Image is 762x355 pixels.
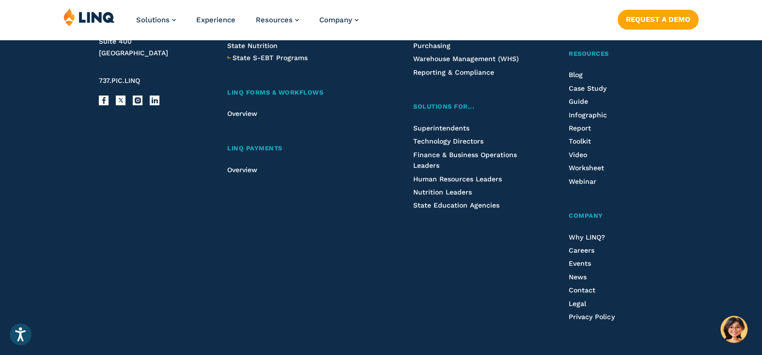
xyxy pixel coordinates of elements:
span: Solutions [136,16,170,24]
a: Request a Demo [618,10,699,29]
a: Infographic [569,111,607,119]
a: LINQ Payments [227,144,372,154]
a: Webinar [569,177,596,185]
a: Case Study [569,84,606,92]
a: Warehouse Management (WHS) [413,55,519,63]
span: Company [319,16,352,24]
a: Nutrition Leaders [413,188,472,196]
a: Worksheet [569,164,604,172]
a: Company [319,16,358,24]
address: [STREET_ADDRESS] Suite 400 [GEOGRAPHIC_DATA] [99,24,208,59]
span: LINQ Forms & Workflows [227,89,323,96]
a: Solutions [136,16,176,24]
a: Video [569,151,587,159]
a: State S-EBT Programs [233,52,308,63]
a: State Nutrition [227,42,278,49]
nav: Button Navigation [618,8,699,29]
span: State S-EBT Programs [233,54,308,62]
a: Events [569,259,591,267]
a: Legal [569,300,586,307]
a: Toolkit [569,137,591,145]
a: Superintendents [413,124,469,132]
a: Finance & Business Operations Leaders [413,151,517,169]
a: Why LINQ? [569,233,605,241]
a: News [569,273,587,281]
a: Purchasing [413,42,451,49]
a: Blog [569,71,583,79]
a: Resources [569,49,663,59]
a: Privacy Policy [569,313,614,321]
a: LinkedIn [150,96,159,105]
span: LINQ Payments [227,145,282,152]
span: 737.PIC.LINQ [99,77,140,84]
a: Human Resources Leaders [413,175,502,183]
button: Hello, have a question? Let’s chat. [720,316,747,343]
span: Company [569,212,603,219]
a: Resources [256,16,299,24]
img: LINQ | K‑12 Software [63,8,115,26]
a: Report [569,124,591,132]
a: X [116,96,125,105]
a: Facebook [99,96,109,105]
span: Resources [569,50,609,57]
a: Company [569,211,663,221]
a: State Education Agencies [413,201,499,209]
a: Reporting & Compliance [413,68,494,76]
a: Contact [569,286,595,294]
span: Resources [256,16,293,24]
a: Experience [196,16,235,24]
a: Overview [227,166,257,174]
a: Instagram [133,96,142,105]
a: Technology Directors [413,137,483,145]
a: LINQ Forms & Workflows [227,88,372,98]
a: Careers [569,246,594,254]
nav: Primary Navigation [136,8,358,40]
a: Guide [569,97,588,105]
a: Overview [227,110,257,117]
